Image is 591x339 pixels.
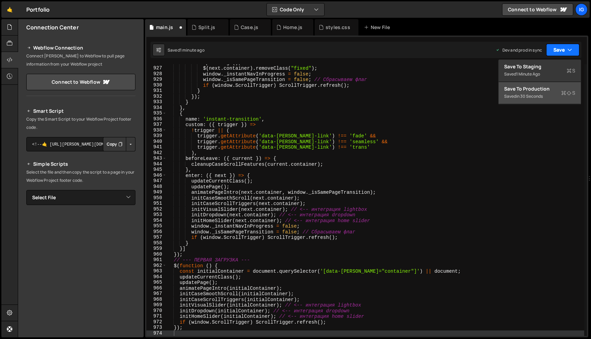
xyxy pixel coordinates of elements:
button: Save to ProductionS Savedin 30 seconds [499,82,581,104]
div: 948 [146,184,167,190]
div: 942 [146,150,167,156]
div: 962 [146,263,167,269]
div: 939 [146,133,167,139]
div: 971 [146,313,167,319]
div: Dev and prod in sync [496,47,542,53]
div: 936 [146,116,167,122]
div: Saved [504,92,575,100]
h2: Connection Center [26,24,79,31]
div: 933 [146,99,167,105]
div: main.js [156,24,173,31]
div: 935 [146,110,167,116]
div: 927 [146,65,167,71]
iframe: YouTube video player [26,216,136,278]
div: 961 [146,257,167,263]
h2: Simple Scripts [26,160,135,168]
div: 969 [146,302,167,308]
p: Connect [PERSON_NAME] to Webflow to pull page information from your Webflow project [26,52,135,68]
a: Connect to Webflow [502,3,573,16]
a: Connect to Webflow [26,74,135,90]
div: 949 [146,189,167,195]
div: 943 [146,155,167,161]
div: 1 minute ago [180,47,205,53]
div: 951 [146,201,167,206]
div: 929 [146,77,167,82]
p: Select the file and then copy the script to a page in your Webflow Project footer code. [26,168,135,185]
div: Home.js [283,24,302,31]
div: styles.css [326,24,350,31]
div: Case.js [241,24,258,31]
div: 952 [146,206,167,212]
div: 956 [146,229,167,235]
p: Copy the Smart Script to your Webflow Project footer code. [26,115,135,132]
div: 973 [146,325,167,330]
button: Code Only [267,3,324,16]
a: Ig [575,3,588,16]
div: 930 [146,82,167,88]
div: 957 [146,234,167,240]
div: 938 [146,127,167,133]
div: 1 minute ago [516,71,540,77]
div: in 30 seconds [516,93,543,99]
div: 953 [146,212,167,218]
div: New File [364,24,393,31]
div: 947 [146,178,167,184]
div: 946 [146,173,167,178]
div: 972 [146,319,167,325]
div: 963 [146,268,167,274]
a: 🤙 [1,1,18,18]
span: S [561,90,575,96]
div: 934 [146,105,167,111]
button: Save [546,44,579,56]
div: 944 [146,161,167,167]
div: 950 [146,195,167,201]
textarea: <!--🤙 [URL][PERSON_NAME][DOMAIN_NAME]> <script>document.addEventListener("DOMContentLoaded", func... [26,137,135,151]
div: Save to Production [504,85,575,92]
div: 974 [146,330,167,336]
div: 955 [146,223,167,229]
div: 965 [146,280,167,285]
div: Save to Staging [504,63,575,70]
button: Copy [103,137,126,151]
div: 967 [146,291,167,297]
div: 964 [146,274,167,280]
div: Saved [168,47,205,53]
div: 958 [146,240,167,246]
button: Save to StagingS Saved1 minute ago [499,60,581,82]
div: 968 [146,297,167,302]
div: 932 [146,94,167,99]
div: 954 [146,218,167,223]
div: 966 [146,285,167,291]
div: Portfolio [26,5,50,14]
div: 945 [146,167,167,173]
h2: Smart Script [26,107,135,115]
div: Split.js [198,24,215,31]
div: 931 [146,88,167,94]
div: Saved [504,70,575,78]
div: 970 [146,308,167,314]
div: 928 [146,71,167,77]
div: 940 [146,139,167,145]
div: Button group with nested dropdown [103,137,135,151]
div: 941 [146,144,167,150]
span: S [567,67,575,74]
div: 937 [146,122,167,127]
div: 959 [146,246,167,252]
div: 960 [146,252,167,257]
h2: Webflow Connection [26,44,135,52]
